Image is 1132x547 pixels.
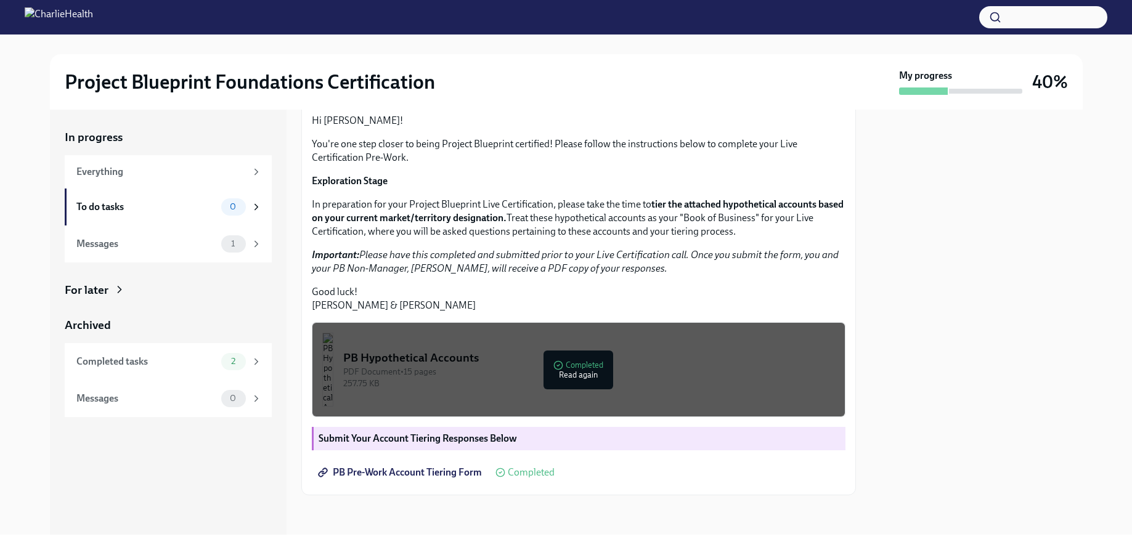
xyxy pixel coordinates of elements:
[224,239,242,248] span: 1
[65,70,435,94] h2: Project Blueprint Foundations Certification
[76,392,216,405] div: Messages
[312,198,845,238] p: In preparation for your Project Blueprint Live Certification, please take the time to Treat these...
[65,380,272,417] a: Messages0
[343,378,835,389] div: 257.75 KB
[76,200,216,214] div: To do tasks
[65,343,272,380] a: Completed tasks2
[65,225,272,262] a: Messages1
[65,155,272,188] a: Everything
[76,237,216,251] div: Messages
[76,355,216,368] div: Completed tasks
[343,350,835,366] div: PB Hypothetical Accounts
[312,114,845,128] p: Hi [PERSON_NAME]!
[224,357,243,366] span: 2
[65,282,108,298] div: For later
[322,333,333,407] img: PB Hypothetical Accounts
[65,317,272,333] a: Archived
[899,69,952,83] strong: My progress
[312,460,491,485] a: PB Pre-Work Account Tiering Form
[65,188,272,225] a: To do tasks0
[312,285,845,312] p: Good luck! [PERSON_NAME] & [PERSON_NAME]
[343,366,835,378] div: PDF Document • 15 pages
[320,466,482,479] span: PB Pre-Work Account Tiering Form
[65,129,272,145] a: In progress
[312,322,845,417] button: PB Hypothetical AccountsPDF Document•15 pages257.75 KBCompletedRead again
[76,165,246,179] div: Everything
[222,394,243,403] span: 0
[319,432,517,444] strong: Submit Your Account Tiering Responses Below
[312,175,388,187] strong: Exploration Stage
[222,202,243,211] span: 0
[312,249,839,274] em: Please have this completed and submitted prior to your Live Certification call. Once you submit t...
[508,468,555,477] span: Completed
[65,282,272,298] a: For later
[25,7,93,27] img: CharlieHealth
[312,137,845,164] p: You're one step closer to being Project Blueprint certified! Please follow the instructions below...
[1032,71,1068,93] h3: 40%
[312,249,359,261] strong: Important:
